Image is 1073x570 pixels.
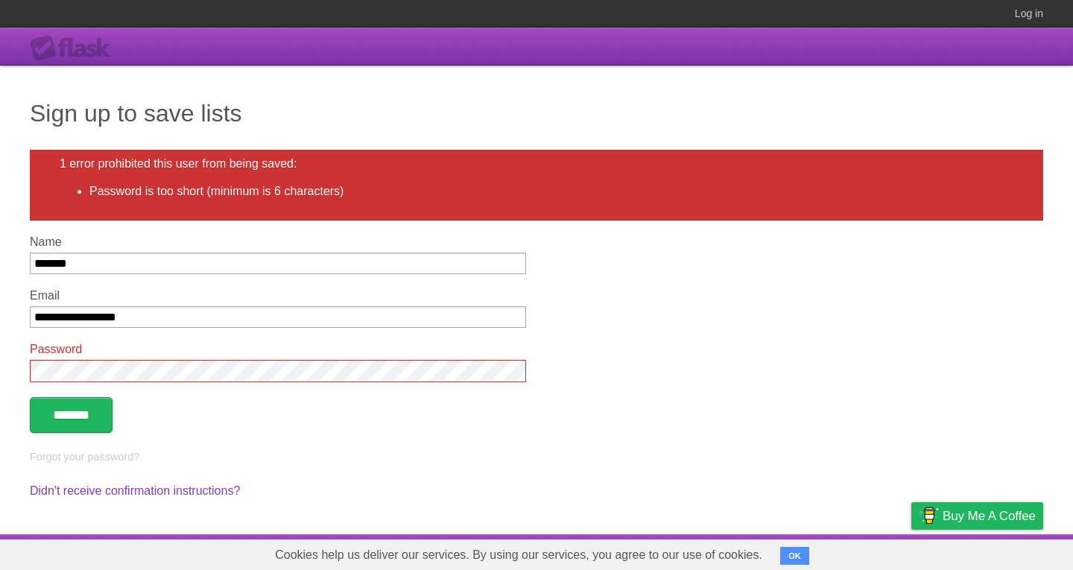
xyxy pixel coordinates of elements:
h2: 1 error prohibited this user from being saved: [60,157,1013,171]
div: Flask [30,35,119,62]
a: Buy me a coffee [911,502,1043,530]
a: Developers [762,538,823,566]
li: Password is too short (minimum is 6 characters) [89,183,1013,200]
label: Name [30,235,526,249]
span: Buy me a coffee [943,503,1036,529]
img: Buy me a coffee [919,503,939,528]
button: OK [780,547,809,565]
span: Cookies help us deliver our services. By using our services, you agree to our use of cookies. [260,540,777,570]
label: Email [30,289,526,303]
label: Password [30,343,526,356]
h1: Sign up to save lists [30,95,1043,131]
a: Suggest a feature [949,538,1043,566]
a: About [713,538,744,566]
a: Privacy [892,538,931,566]
a: Forgot your password? [30,451,139,463]
a: Terms [841,538,874,566]
a: Didn't receive confirmation instructions? [30,484,240,497]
